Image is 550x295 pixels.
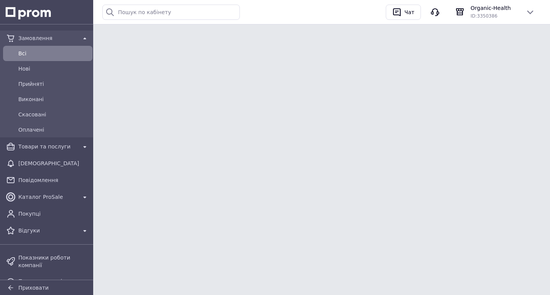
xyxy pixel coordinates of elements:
[18,50,89,57] span: Всi
[471,4,519,12] span: Organic-Health
[18,80,89,88] span: Прийняті
[18,34,77,42] span: Замовлення
[18,277,77,285] span: Панель управління
[403,6,416,18] div: Чат
[18,176,89,184] span: Повідомлення
[18,227,77,234] span: Відгуки
[18,143,77,150] span: Товари та послуги
[18,254,89,269] span: Показники роботи компанії
[18,65,89,73] span: Нові
[18,111,89,118] span: Скасовані
[386,5,421,20] button: Чат
[471,13,497,19] span: ID: 3350386
[18,126,89,134] span: Оплачені
[18,193,77,201] span: Каталог ProSale
[18,95,89,103] span: Виконані
[102,5,240,20] input: Пошук по кабінету
[18,285,49,291] span: Приховати
[18,210,89,218] span: Покупці
[18,160,89,167] span: [DEMOGRAPHIC_DATA]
